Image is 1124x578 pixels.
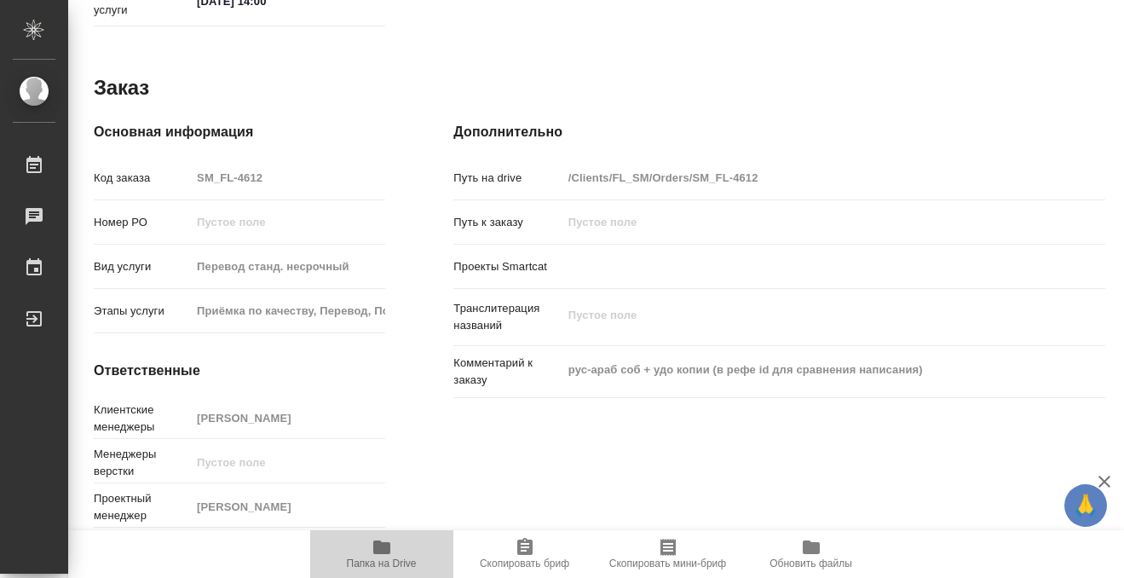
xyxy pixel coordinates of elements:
p: Вид услуги [94,258,191,275]
p: Менеджеры верстки [94,446,191,480]
input: Пустое поле [191,210,385,234]
input: Пустое поле [191,494,385,519]
input: Пустое поле [191,450,385,475]
p: Номер РО [94,214,191,231]
button: Скопировать бриф [453,530,597,578]
button: Скопировать мини-бриф [597,530,740,578]
span: Папка на Drive [347,558,417,569]
p: Код заказа [94,170,191,187]
h2: Заказ [94,74,149,101]
span: 🙏 [1071,488,1100,523]
button: 🙏 [1064,484,1107,527]
h4: Ответственные [94,361,385,381]
h4: Дополнительно [453,122,1105,142]
input: Пустое поле [191,165,385,190]
p: Этапы услуги [94,303,191,320]
p: Транслитерация названий [453,300,562,334]
p: Путь к заказу [453,214,562,231]
input: Пустое поле [191,254,385,279]
input: Пустое поле [562,210,1051,234]
p: Клиентские менеджеры [94,402,191,436]
span: Скопировать бриф [480,558,569,569]
button: Папка на Drive [310,530,453,578]
button: Обновить файлы [740,530,883,578]
input: Пустое поле [191,406,385,431]
p: Проекты Smartcat [453,258,562,275]
p: Комментарий к заказу [453,355,562,389]
p: Проектный менеджер [94,490,191,524]
textarea: рус-араб соб + удо копии (в рефе id для сравнения написания) [562,355,1051,384]
h4: Основная информация [94,122,385,142]
span: Скопировать мини-бриф [609,558,726,569]
p: Путь на drive [453,170,562,187]
input: Пустое поле [562,165,1051,190]
input: Пустое поле [191,298,385,323]
span: Обновить файлы [770,558,852,569]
